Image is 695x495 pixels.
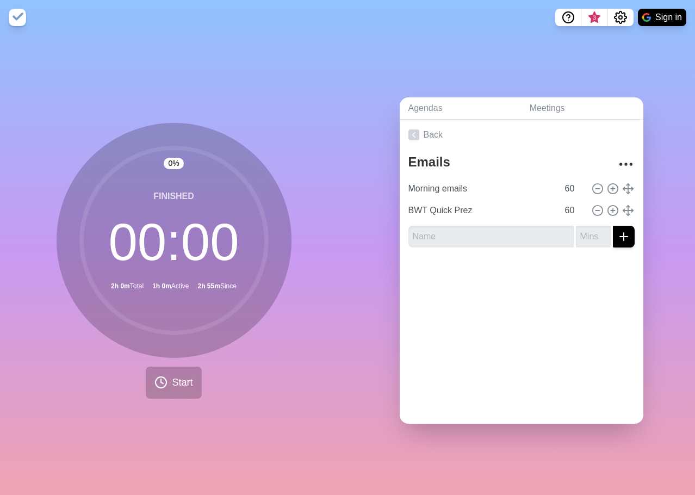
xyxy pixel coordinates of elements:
span: Start [172,375,193,390]
button: More [615,153,637,175]
input: Mins [561,178,587,200]
a: Back [400,120,643,150]
button: Sign in [638,9,686,26]
img: google logo [642,13,651,22]
button: Settings [607,9,634,26]
input: Name [404,178,559,200]
button: Start [146,367,201,399]
a: Meetings [521,97,643,120]
a: Agendas [400,97,521,120]
input: Name [404,200,559,221]
span: 3 [590,14,599,22]
input: Name [408,226,574,247]
img: timeblocks logo [9,9,26,26]
input: Mins [576,226,611,247]
input: Mins [561,200,587,221]
button: What’s new [581,9,607,26]
button: Help [555,9,581,26]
